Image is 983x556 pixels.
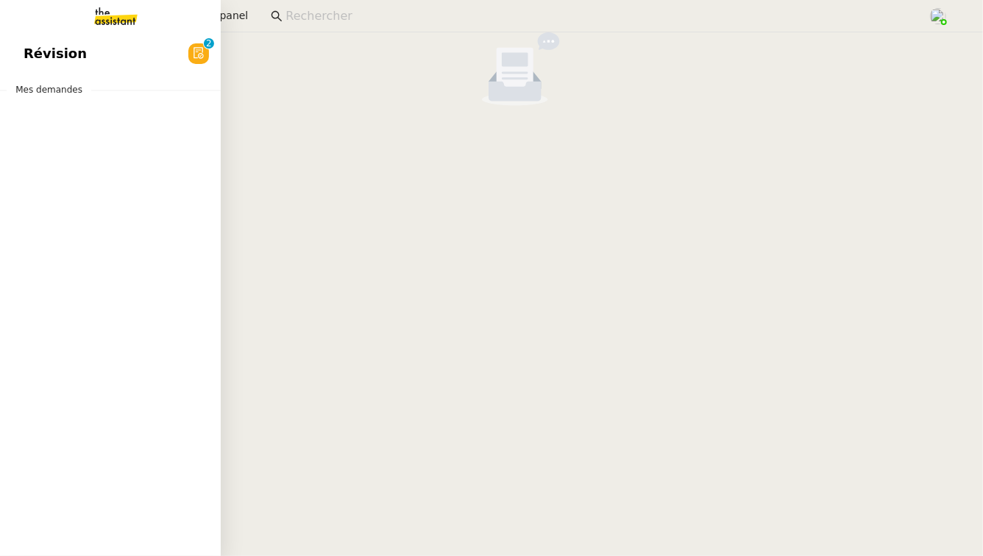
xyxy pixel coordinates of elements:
input: Rechercher [285,7,913,26]
span: Révision [24,43,87,65]
p: 2 [206,38,212,51]
img: users%2FPPrFYTsEAUgQy5cK5MCpqKbOX8K2%2Favatar%2FCapture%20d%E2%80%99e%CC%81cran%202023-06-05%20a%... [930,8,946,24]
span: Mes demandes [7,82,91,97]
nz-badge-sup: 2 [204,38,214,49]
